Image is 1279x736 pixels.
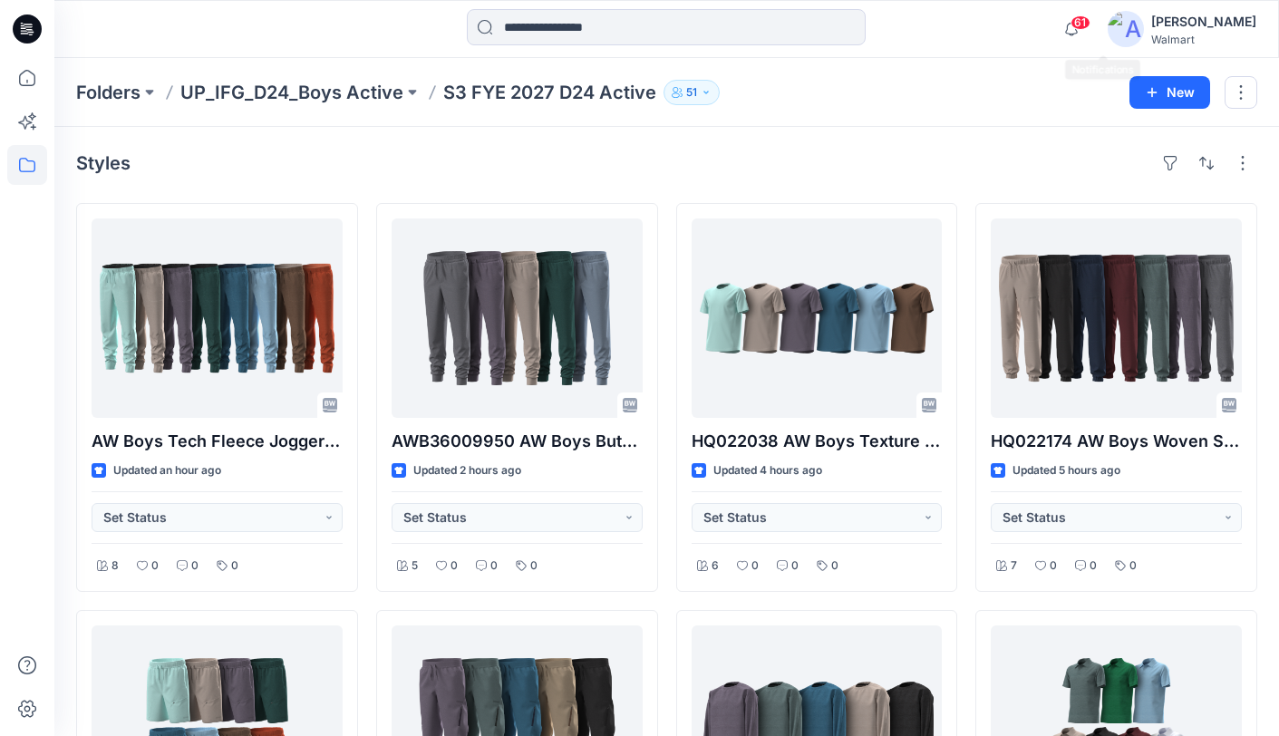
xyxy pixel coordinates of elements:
a: UP_IFG_D24_Boys Active [180,80,403,105]
p: HQ022174 AW Boys Woven Stretch Pant (S1 Carryover) [991,429,1242,454]
a: Folders [76,80,140,105]
p: 6 [712,557,719,576]
p: Updated 2 hours ago [413,461,521,480]
p: 0 [530,557,538,576]
p: 0 [451,557,458,576]
p: 51 [686,82,697,102]
p: S3 FYE 2027 D24 Active [443,80,656,105]
div: Walmart [1151,33,1256,46]
p: HQ022038 AW Boys Texture Solid Tee (S1 Carryover) [692,429,943,454]
p: Updated 5 hours ago [1013,461,1120,480]
a: AW Boys Tech Fleece Joggers (LY style in ASTM) [92,218,343,418]
a: HQ022038 AW Boys Texture Solid Tee (S1 Carryover) [692,218,943,418]
p: 0 [231,557,238,576]
button: 51 [664,80,720,105]
a: AWB36009950 AW Boys Butter Core Knit Jogger (LY S4 Carryover-ASTM spec) [392,218,643,418]
span: 61 [1071,15,1090,30]
a: HQ022174 AW Boys Woven Stretch Pant (S1 Carryover) [991,218,1242,418]
div: [PERSON_NAME] [1151,11,1256,33]
h4: Styles [76,152,131,174]
p: 0 [490,557,498,576]
p: 0 [151,557,159,576]
img: avatar [1108,11,1144,47]
p: 0 [1090,557,1097,576]
p: Updated 4 hours ago [713,461,822,480]
p: Updated an hour ago [113,461,221,480]
p: 0 [831,557,838,576]
p: 7 [1011,557,1017,576]
p: 0 [191,557,199,576]
p: 0 [791,557,799,576]
p: AW Boys Tech Fleece Joggers (LY style in ASTM) [92,429,343,454]
p: 5 [412,557,418,576]
button: New [1129,76,1210,109]
p: 0 [751,557,759,576]
p: AWB36009950 AW Boys Butter Core Knit Jogger (LY S4 Carryover-ASTM spec) [392,429,643,454]
p: 0 [1129,557,1137,576]
p: 0 [1050,557,1057,576]
p: 8 [111,557,119,576]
